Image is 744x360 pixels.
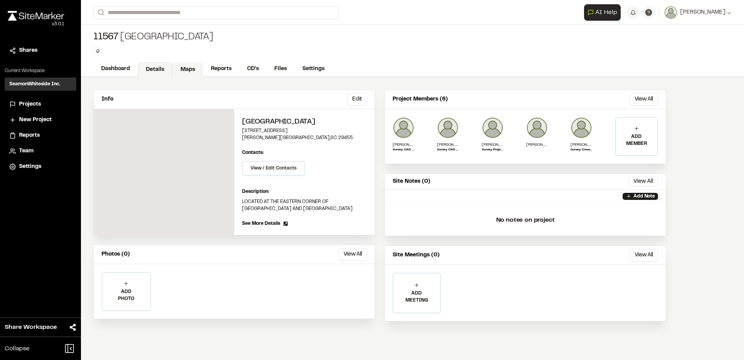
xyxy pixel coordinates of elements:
a: Files [267,62,295,76]
a: Projects [9,100,72,109]
p: [STREET_ADDRESS] [242,127,367,134]
p: [PERSON_NAME] [526,142,548,148]
span: Reports [19,131,40,140]
p: [PERSON_NAME] [570,142,592,148]
p: [PERSON_NAME] [482,142,504,148]
p: Description: [242,188,367,195]
span: See More Details [242,220,280,227]
button: View All [339,248,367,261]
p: Survey CAD Technician III [393,148,414,152]
a: Dashboard [93,62,138,76]
span: Projects [19,100,41,109]
span: New Project [19,116,52,124]
button: Open AI Assistant [584,4,621,21]
a: Reports [9,131,72,140]
button: View All [628,177,658,186]
button: View All [630,249,658,261]
p: Add Note [633,193,655,200]
button: [PERSON_NAME] [665,6,732,19]
span: Shares [19,46,37,55]
p: Contacts: [242,149,264,156]
div: [GEOGRAPHIC_DATA] [93,31,213,44]
p: ADD MEETING [393,290,440,304]
div: Open AI Assistant [584,4,624,21]
img: Lane Chenault [570,117,592,139]
button: View / Edit Contacts [242,161,305,176]
p: [PERSON_NAME] [393,142,414,148]
p: Info [102,95,113,104]
p: [PERSON_NAME] [437,142,459,148]
p: Site Meetings (0) [393,251,440,259]
span: [PERSON_NAME] [680,8,725,17]
a: CD's [239,62,267,76]
button: Edit [347,93,367,106]
span: 11567 [93,31,119,44]
button: View All [630,93,658,106]
button: Edit Tags [93,47,102,55]
img: Cliff Colwell [482,117,504,139]
a: Settings [295,62,332,76]
a: Reports [203,62,239,76]
p: [PERSON_NAME][GEOGRAPHIC_DATA] , SC 29455 [242,134,367,141]
a: Settings [9,162,72,171]
span: Share Workspace [5,323,57,332]
p: Survey Crew Chief [570,148,592,152]
p: Survey Project Manager [482,148,504,152]
span: Collapse [5,344,30,353]
p: Photos (0) [102,250,130,259]
a: Shares [9,46,72,55]
a: New Project [9,116,72,124]
button: Search [93,6,107,19]
p: Site Notes (0) [393,177,430,186]
span: Settings [19,162,41,171]
a: Maps [172,62,203,77]
p: No notes on project [391,208,660,233]
div: Oh geez...please don't... [8,21,64,28]
a: Team [9,147,72,155]
a: Details [138,62,172,77]
span: AI Help [595,8,617,17]
p: Survey CAD Technician I [437,148,459,152]
p: ADD MEMBER [616,133,657,147]
span: Team [19,147,33,155]
h3: SeamonWhiteside Inc. [9,81,60,88]
p: ADD PHOTO [102,288,150,302]
img: Larry Marks [393,117,414,139]
img: rebrand.png [8,11,64,21]
p: LOCATED AT THE EASTERN CORNER OF [GEOGRAPHIC_DATA] AND [GEOGRAPHIC_DATA] [242,198,367,212]
p: Project Members (6) [393,95,448,104]
img: Bennett Whatcott [437,117,459,139]
h2: [GEOGRAPHIC_DATA] [242,117,367,127]
p: Current Workspace [5,67,76,74]
img: Joseph Boyatt [526,117,548,139]
img: User [665,6,677,19]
